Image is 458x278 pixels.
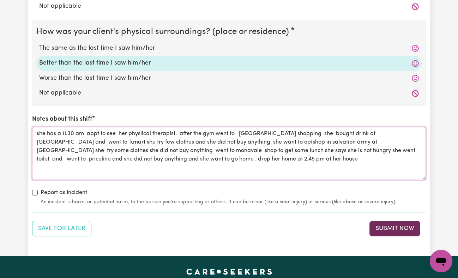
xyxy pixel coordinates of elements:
label: Worse than the last time I saw him/her [39,74,419,83]
a: Careseekers home page [186,269,272,274]
label: Not applicable [39,2,419,11]
button: Submit your job report [369,221,420,236]
label: Notes about this shift [32,115,92,124]
legend: How was your client's physical surroundings? (place or residence) [36,25,292,38]
label: Better than the last time I saw him/her [39,59,419,68]
label: Report as Incident [41,188,87,197]
iframe: Button to launch messaging window [430,250,452,272]
label: Not applicable [39,89,419,98]
small: An incident is harm, or potential harm, to the person you're supporting or others. It can be mino... [41,198,426,206]
label: The same as the last time I saw him/her [39,44,419,53]
button: Save your job report [32,221,91,236]
textarea: she has a 11.30 am appt to see her physiical therapist. after the gym went to [GEOGRAPHIC_DATA] s... [32,127,426,180]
